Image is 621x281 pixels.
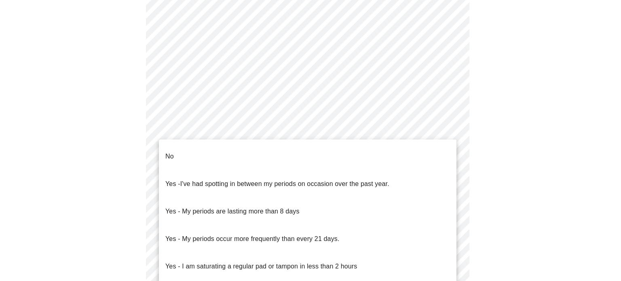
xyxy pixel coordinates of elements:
p: No [165,152,174,161]
p: Yes - My periods are lasting more than 8 days [165,207,300,216]
p: Yes - I am saturating a regular pad or tampon in less than 2 hours [165,262,357,271]
span: I've had spotting in between my periods on occasion over the past year. [180,180,389,187]
p: Yes - My periods occur more frequently than every 21 days. [165,234,340,244]
p: Yes - [165,179,389,189]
